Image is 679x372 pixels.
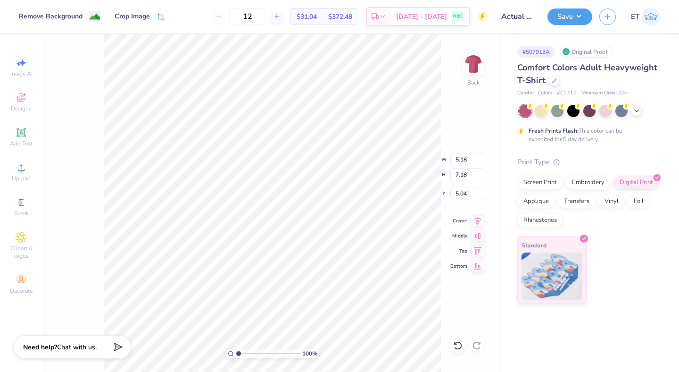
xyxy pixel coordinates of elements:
[57,343,97,352] span: Chat with us.
[517,194,555,209] div: Applique
[631,8,660,26] a: ET
[631,11,639,22] span: ET
[396,12,447,22] span: [DATE] - [DATE]
[517,46,555,58] div: # 507913A
[642,8,660,26] img: Elaina Thomas
[450,248,467,254] span: Top
[453,13,463,20] span: FREE
[628,194,650,209] div: Foil
[11,105,32,112] span: Designs
[467,78,480,87] div: Back
[517,157,660,168] div: Print Type
[517,213,563,228] div: Rhinestones
[522,253,582,300] img: Standard
[14,210,29,217] span: Greek
[494,7,540,26] input: Untitled Design
[5,245,38,260] span: Clipart & logos
[302,349,317,358] span: 100 %
[10,70,33,77] span: Image AI
[450,263,467,270] span: Bottom
[12,175,31,182] span: Upload
[517,89,552,97] span: Comfort Colors
[328,12,352,22] span: $372.48
[10,140,33,147] span: Add Text
[464,55,483,74] img: Back
[598,194,625,209] div: Vinyl
[23,343,57,352] strong: Need help?
[560,46,613,58] div: Original Proof
[450,218,467,224] span: Center
[613,176,659,190] div: Digital Print
[557,89,577,97] span: # C1717
[558,194,596,209] div: Transfers
[529,127,579,135] strong: Fresh Prints Flash:
[229,8,266,25] input: – –
[547,8,592,25] button: Save
[581,89,629,97] span: Minimum Order: 24 +
[450,233,467,239] span: Middle
[19,11,83,21] div: Remove Background
[517,176,563,190] div: Screen Print
[529,127,645,144] div: This color can be expedited for 5 day delivery.
[522,240,547,250] span: Standard
[115,11,150,21] div: Crop Image
[297,12,317,22] span: $31.04
[10,287,33,295] span: Decorate
[566,176,611,190] div: Embroidery
[517,62,657,86] span: Comfort Colors Adult Heavyweight T-Shirt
